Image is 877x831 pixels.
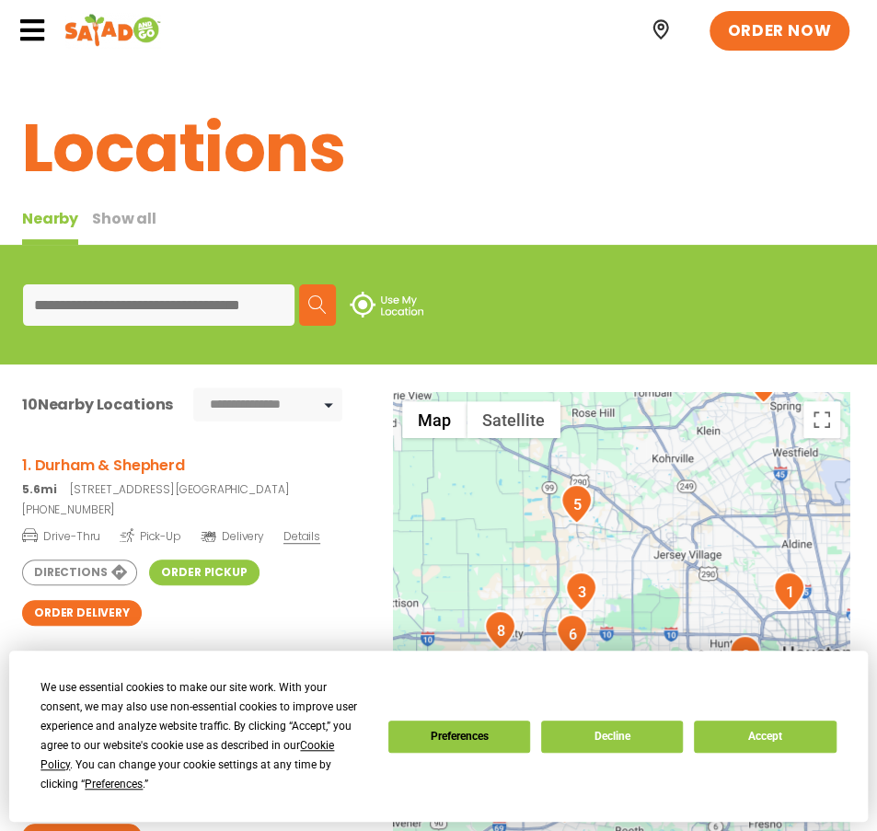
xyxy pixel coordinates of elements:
a: Order Delivery [22,600,142,626]
h1: Locations [22,98,855,198]
img: search.svg [308,295,327,314]
button: Show satellite imagery [467,401,560,438]
button: Toggle fullscreen view [803,401,840,438]
button: Preferences [388,721,530,753]
button: Decline [541,721,683,753]
a: 1. Durham & Shepherd 5.6mi[STREET_ADDRESS] [GEOGRAPHIC_DATA] [22,454,365,498]
div: 5 [560,484,593,524]
div: 3 [565,571,597,611]
button: Show street map [402,401,467,438]
div: Nearby Locations [22,393,173,416]
span: Delivery [201,528,264,545]
div: 6 [556,614,588,653]
div: 8 [484,610,516,650]
span: Pick-Up [120,526,181,545]
p: [STREET_ADDRESS] [GEOGRAPHIC_DATA] [22,481,365,498]
div: 2 [729,635,761,675]
a: Directions [22,560,137,585]
button: Accept [694,721,836,753]
img: Header logo [64,12,161,49]
div: Tabbed content [22,207,170,245]
span: Preferences [85,778,143,791]
a: [PHONE_NUMBER] [22,502,365,518]
span: ORDER NOW [728,20,831,42]
h3: 1. Durham & Shepherd [22,454,365,477]
button: Show all [92,207,156,245]
div: 1 [773,571,805,611]
a: Order Pickup [149,560,259,585]
img: use-location.svg [350,292,423,317]
span: 10 [22,394,38,415]
div: Nearby [22,207,78,245]
a: ORDER NOW [710,11,849,52]
span: Details [283,528,320,544]
div: Cookie Consent Prompt [9,651,868,822]
span: Drive-Thru [22,526,100,545]
a: Drive-Thru Pick-Up Delivery Details [22,522,365,545]
div: We use essential cookies to make our site work. With your consent, we may also use non-essential ... [40,678,365,794]
strong: 5.6mi [22,481,56,497]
